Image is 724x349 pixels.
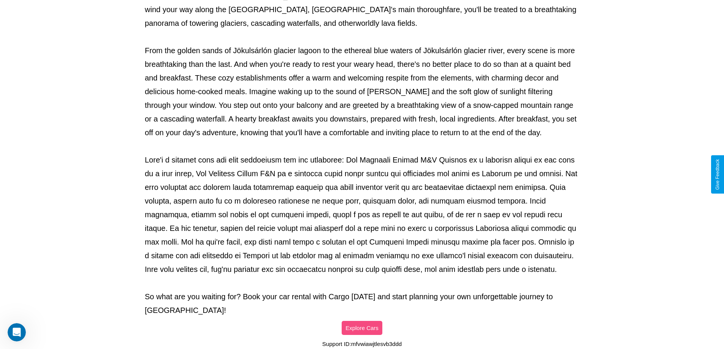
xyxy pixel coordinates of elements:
[8,323,26,341] iframe: Intercom live chat
[342,321,382,335] button: Explore Cars
[322,339,402,349] p: Support ID: mfvwiawjtlesvb3ddd
[715,159,720,190] div: Give Feedback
